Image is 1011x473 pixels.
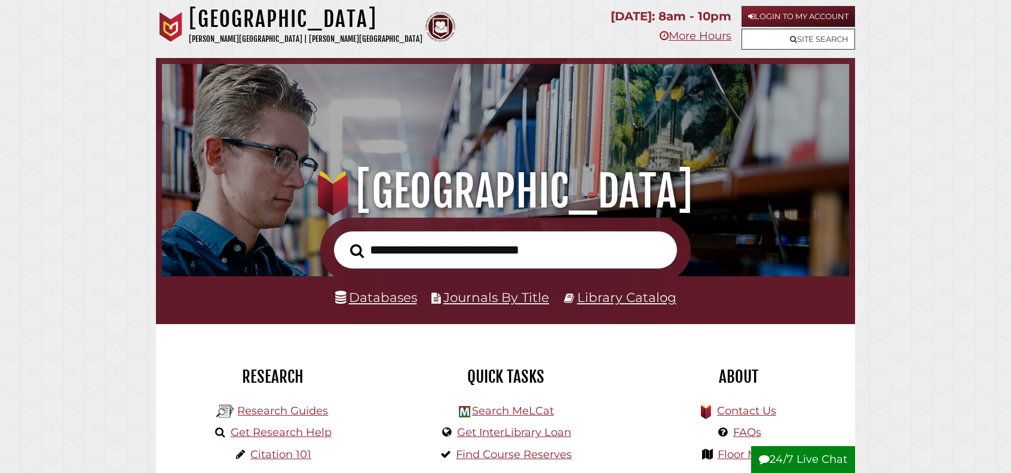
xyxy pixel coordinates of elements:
[459,406,470,417] img: Hekman Library Logo
[718,448,777,461] a: Floor Maps
[577,289,676,305] a: Library Catalog
[335,289,417,305] a: Databases
[733,426,761,439] a: FAQs
[398,367,613,387] h2: Quick Tasks
[177,165,834,218] h1: [GEOGRAPHIC_DATA]
[189,6,422,32] h1: [GEOGRAPHIC_DATA]
[631,367,846,387] h2: About
[660,29,731,42] a: More Hours
[344,240,370,262] button: Search
[457,426,571,439] a: Get InterLibrary Loan
[611,6,731,27] p: [DATE]: 8am - 10pm
[456,448,572,461] a: Find Course Reserves
[231,426,332,439] a: Get Research Help
[165,367,380,387] h2: Research
[443,289,549,305] a: Journals By Title
[717,404,776,417] a: Contact Us
[250,448,311,461] a: Citation 101
[472,404,554,417] a: Search MeLCat
[742,6,855,27] a: Login to My Account
[237,404,328,417] a: Research Guides
[425,12,455,42] img: Calvin Theological Seminary
[742,29,855,50] a: Site Search
[216,402,234,420] img: Hekman Library Logo
[350,243,364,258] i: Search
[156,12,186,42] img: Calvin University
[189,32,422,46] p: [PERSON_NAME][GEOGRAPHIC_DATA] | [PERSON_NAME][GEOGRAPHIC_DATA]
